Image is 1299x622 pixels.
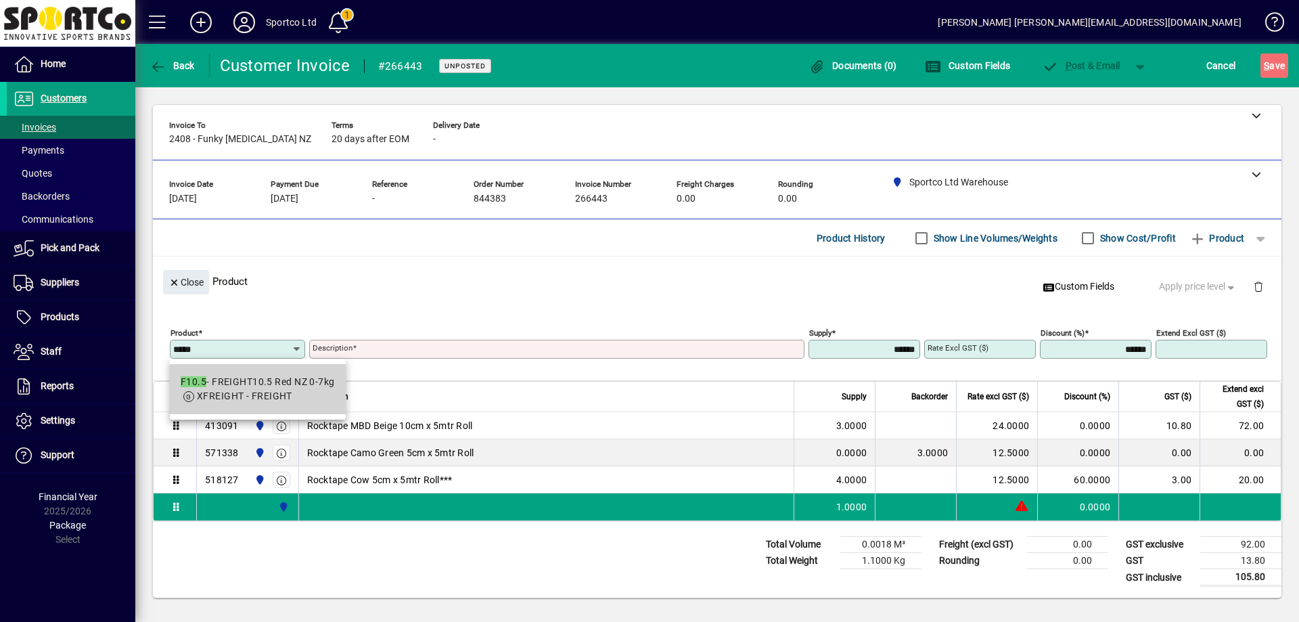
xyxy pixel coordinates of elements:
button: Custom Fields [921,53,1013,78]
td: 3.00 [1118,466,1200,493]
button: Profile [223,10,266,35]
button: Delete [1242,270,1275,303]
span: 3.0000 [836,419,867,432]
a: Payments [7,139,135,162]
div: 24.0000 [965,419,1029,432]
a: Staff [7,335,135,369]
span: Sportco Ltd Warehouse [251,418,267,433]
button: Custom Fields [1037,275,1120,299]
app-page-header-button: Back [135,53,210,78]
span: Pick and Pack [41,242,99,253]
td: 0.00 [1027,537,1108,553]
td: GST inclusive [1119,569,1200,586]
span: [DATE] [271,194,298,204]
span: Package [49,520,86,531]
span: 1.0000 [836,500,867,514]
span: Product History [817,227,886,249]
div: 413091 [205,419,239,432]
td: 0.0000 [1037,493,1118,520]
span: ost & Email [1042,60,1120,71]
app-page-header-button: Delete [1242,280,1275,292]
span: 2408 - Funky [MEDICAL_DATA] NZ [169,134,311,145]
span: 844383 [474,194,506,204]
span: Products [41,311,79,322]
span: Reports [41,380,74,391]
span: 20 days after EOM [332,134,409,145]
span: Apply price level [1159,280,1237,294]
span: Financial Year [39,491,97,502]
td: 0.0018 M³ [840,537,921,553]
span: Custom Fields [925,60,1010,71]
div: - FREIGHT10.5 Red NZ 0-7kg [181,375,335,389]
span: S [1264,60,1269,71]
button: Add [179,10,223,35]
span: Rocktape Camo Green 5cm x 5mtr Roll [307,446,474,460]
a: Pick and Pack [7,231,135,265]
span: - [372,194,375,204]
span: Invoices [14,122,56,133]
div: #266443 [378,55,423,77]
span: Support [41,449,74,460]
div: 12.5000 [965,473,1029,487]
td: 0.00 [1027,553,1108,569]
td: 20.00 [1200,466,1281,493]
label: Show Line Volumes/Weights [931,231,1057,245]
button: Product History [811,226,891,250]
div: 518127 [205,473,239,487]
span: Rocktape MBD Beige 10cm x 5mtr Roll [307,419,473,432]
span: Supply [842,389,867,404]
span: Cancel [1206,55,1236,76]
button: Apply price level [1154,275,1243,299]
a: Communications [7,208,135,231]
span: 0.0000 [836,446,867,460]
span: ave [1264,55,1285,76]
em: F10.5 [181,376,206,387]
span: 0.00 [677,194,696,204]
span: Extend excl GST ($) [1208,382,1264,412]
a: Quotes [7,162,135,185]
span: Back [150,60,195,71]
td: 105.80 [1200,569,1281,586]
span: [DATE] [169,194,197,204]
span: Home [41,58,66,69]
td: 60.0000 [1037,466,1118,493]
a: Suppliers [7,266,135,300]
app-page-header-button: Close [160,275,212,288]
span: Discount (%) [1064,389,1110,404]
td: Freight (excl GST) [932,537,1027,553]
span: Sportco Ltd Warehouse [251,445,267,460]
span: Sportco Ltd Warehouse [251,472,267,487]
mat-label: Extend excl GST ($) [1156,328,1226,338]
a: Home [7,47,135,81]
a: Reports [7,370,135,403]
span: Documents (0) [809,60,897,71]
td: GST [1119,553,1200,569]
span: Communications [14,214,93,225]
td: 72.00 [1200,412,1281,439]
td: 10.80 [1118,412,1200,439]
mat-option: F10.5 - FREIGHT10.5 Red NZ 0-7kg [170,364,346,414]
a: Products [7,301,135,334]
td: 1.1000 Kg [840,553,921,569]
div: Customer Invoice [220,55,350,76]
button: Post & Email [1035,53,1127,78]
span: GST ($) [1164,389,1191,404]
span: Rate excl GST ($) [967,389,1029,404]
a: Invoices [7,116,135,139]
span: Rocktape Cow 5cm x 5mtr Roll*** [307,473,453,487]
div: 571338 [205,446,239,460]
td: 0.0000 [1037,412,1118,439]
div: [PERSON_NAME] [PERSON_NAME][EMAIL_ADDRESS][DOMAIN_NAME] [938,12,1241,33]
a: Support [7,439,135,472]
span: Backorder [911,389,948,404]
td: 0.00 [1118,439,1200,466]
td: Rounding [932,553,1027,569]
div: Product [153,257,1281,306]
span: Staff [41,346,62,357]
span: - [433,134,436,145]
td: GST exclusive [1119,537,1200,553]
span: 3.0000 [917,446,949,460]
span: Backorders [14,191,70,202]
button: Documents (0) [806,53,901,78]
label: Show Cost/Profit [1097,231,1176,245]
